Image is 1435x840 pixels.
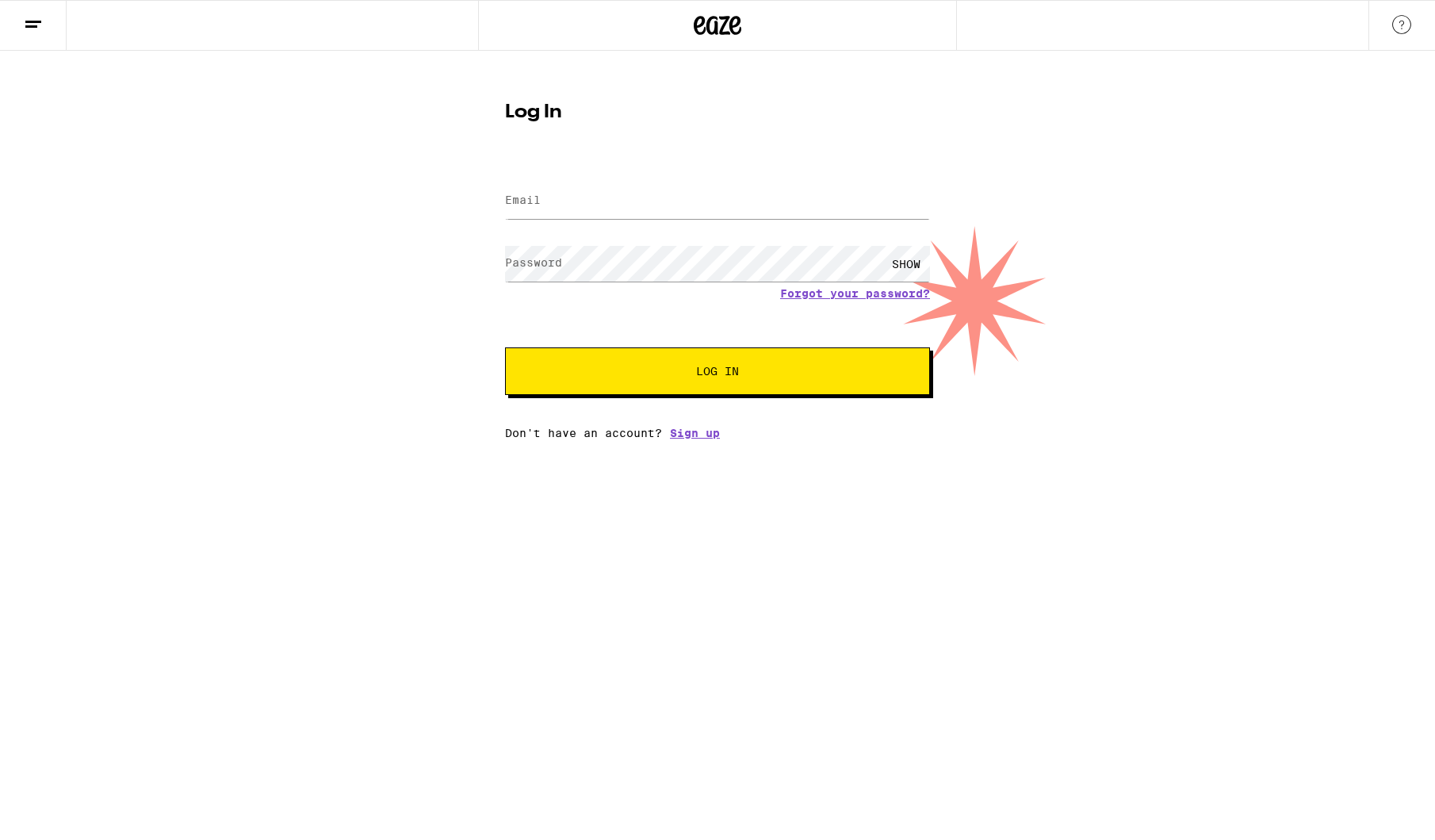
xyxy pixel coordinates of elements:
[505,427,930,439] div: Don't have an account?
[505,347,930,395] button: Log In
[505,103,930,122] h1: Log In
[505,256,562,269] label: Password
[505,183,930,219] input: Email
[882,246,930,282] div: SHOW
[670,427,720,439] a: Sign up
[505,194,541,206] label: Email
[696,366,739,377] span: Log In
[780,287,930,300] a: Forgot your password?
